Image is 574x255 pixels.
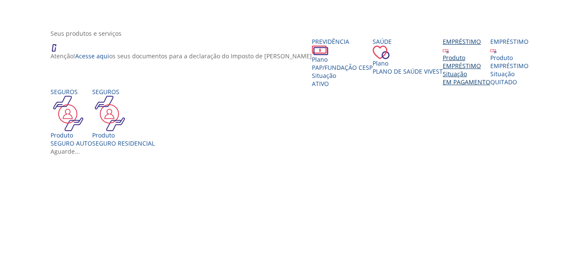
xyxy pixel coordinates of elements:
span: EM PAGAMENTO [443,78,490,86]
a: Acesse aqui [75,52,109,60]
div: Produto [490,54,529,62]
div: Situação [490,70,529,78]
p: Atenção! os seus documentos para a declaração do Imposto de [PERSON_NAME] [51,52,312,60]
div: Seguros [51,88,92,96]
section: <span lang="en" dir="ltr">ProdutosCard</span> [51,29,530,155]
img: ico_atencao.png [51,37,65,52]
img: ico_emprestimo.svg [490,47,497,54]
span: QUITADO [490,78,517,86]
a: Empréstimo Produto EMPRÉSTIMO Situação QUITADO [490,37,529,86]
a: Previdência PlanoPAP/Fundação CESP SituaçãoAtivo [312,37,373,88]
img: ico_seguros.png [51,96,86,131]
div: Situação [443,70,490,78]
img: ico_coracao.png [373,46,390,59]
div: EMPRÉSTIMO [443,62,490,70]
div: Seguros [92,88,155,96]
div: SEGURO RESIDENCIAL [92,139,155,147]
span: PAP/Fundação CESP [312,63,373,72]
img: ico_emprestimo.svg [443,47,449,54]
div: Produto [92,131,155,139]
div: Produto [51,131,92,139]
div: Seus produtos e serviços [51,29,530,37]
div: SEGURO AUTO [51,139,92,147]
div: Produto [443,54,490,62]
div: Empréstimo [443,37,490,46]
div: Plano [312,55,373,63]
a: Empréstimo Produto EMPRÉSTIMO Situação EM PAGAMENTO [443,37,490,86]
img: ico_seguros.png [92,96,127,131]
div: Empréstimo [490,37,529,46]
div: EMPRÉSTIMO [490,62,529,70]
span: Plano de Saúde VIVEST [373,67,443,75]
div: Situação [312,72,373,80]
a: Seguros Produto SEGURO RESIDENCIAL [92,88,155,147]
div: Previdência [312,37,373,46]
a: Saúde PlanoPlano de Saúde VIVEST [373,37,443,75]
div: Plano [373,59,443,67]
span: Ativo [312,80,329,88]
a: Seguros Produto SEGURO AUTO [51,88,92,147]
div: Aguarde... [51,147,530,155]
div: Saúde [373,37,443,46]
img: ico_dinheiro.png [312,46,328,55]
